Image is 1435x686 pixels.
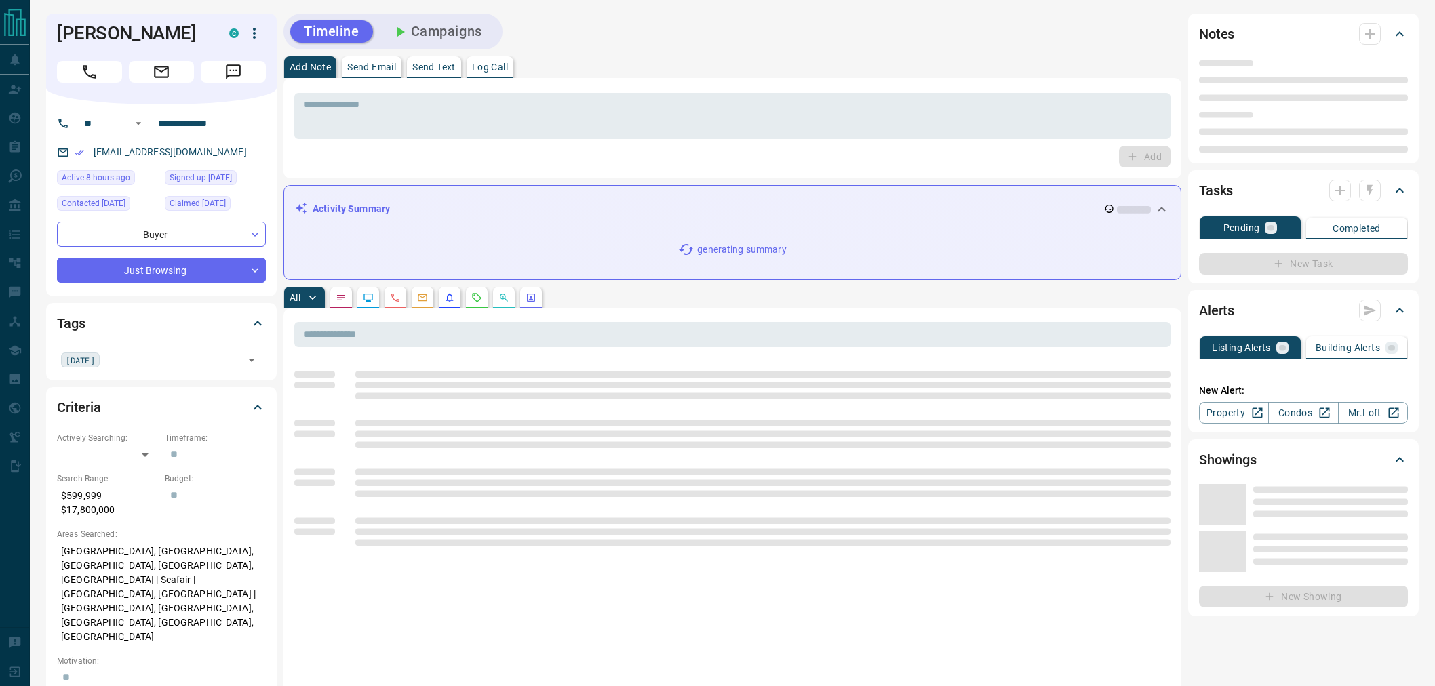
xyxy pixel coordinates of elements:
[201,61,266,83] span: Message
[1212,343,1271,352] p: Listing Alerts
[1223,223,1260,233] p: Pending
[1199,402,1269,424] a: Property
[57,432,158,444] p: Actively Searching:
[129,61,194,83] span: Email
[57,196,158,215] div: Tue Oct 07 2025
[57,655,266,667] p: Motivation:
[1199,443,1408,476] div: Showings
[1268,402,1338,424] a: Condos
[57,258,266,283] div: Just Browsing
[57,22,209,44] h1: [PERSON_NAME]
[336,292,347,303] svg: Notes
[417,292,428,303] svg: Emails
[295,197,1170,222] div: Activity Summary
[290,20,373,43] button: Timeline
[347,62,396,72] p: Send Email
[378,20,496,43] button: Campaigns
[229,28,239,38] div: condos.ca
[57,528,266,540] p: Areas Searched:
[1199,18,1408,50] div: Notes
[57,312,85,334] h2: Tags
[57,61,122,83] span: Call
[165,432,266,444] p: Timeframe:
[471,292,482,303] svg: Requests
[75,148,84,157] svg: Email Verified
[57,307,266,340] div: Tags
[165,170,266,189] div: Mon Oct 06 2025
[66,353,95,367] span: [DATE]
[94,146,247,157] a: [EMAIL_ADDRESS][DOMAIN_NAME]
[1316,343,1380,352] p: Building Alerts
[170,197,226,210] span: Claimed [DATE]
[1199,294,1408,327] div: Alerts
[290,62,331,72] p: Add Note
[57,170,158,189] div: Mon Oct 13 2025
[57,540,266,648] p: [GEOGRAPHIC_DATA], [GEOGRAPHIC_DATA], [GEOGRAPHIC_DATA], [GEOGRAPHIC_DATA], [GEOGRAPHIC_DATA] | S...
[1199,174,1408,207] div: Tasks
[697,243,786,257] p: generating summary
[57,485,158,521] p: $599,999 - $17,800,000
[498,292,509,303] svg: Opportunities
[444,292,455,303] svg: Listing Alerts
[1199,180,1233,201] h2: Tasks
[526,292,536,303] svg: Agent Actions
[1199,384,1408,398] p: New Alert:
[412,62,456,72] p: Send Text
[170,171,232,184] span: Signed up [DATE]
[57,391,266,424] div: Criteria
[242,350,261,369] button: Open
[62,197,125,210] span: Contacted [DATE]
[1199,300,1234,321] h2: Alerts
[57,222,266,247] div: Buyer
[390,292,401,303] svg: Calls
[57,397,101,418] h2: Criteria
[57,472,158,485] p: Search Range:
[130,115,146,132] button: Open
[472,62,508,72] p: Log Call
[1199,449,1257,470] h2: Showings
[165,196,266,215] div: Tue Oct 07 2025
[1333,224,1381,233] p: Completed
[313,202,390,216] p: Activity Summary
[62,171,130,184] span: Active 8 hours ago
[363,292,374,303] svg: Lead Browsing Activity
[1338,402,1408,424] a: Mr.Loft
[290,293,300,302] p: All
[1199,23,1234,45] h2: Notes
[165,472,266,485] p: Budget:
